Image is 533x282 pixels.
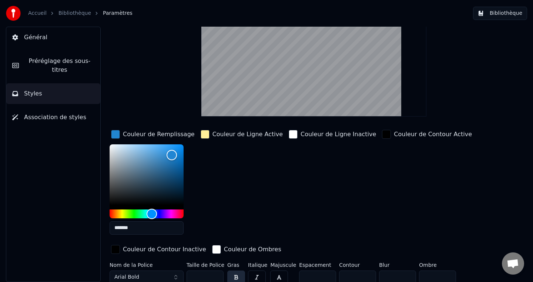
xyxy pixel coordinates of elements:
[6,6,21,21] img: youka
[110,244,208,255] button: Couleur de Contour Inactive
[339,262,376,268] label: Contour
[199,128,284,140] button: Couleur de Ligne Active
[301,130,376,139] div: Couleur de Ligne Inactive
[381,128,473,140] button: Couleur de Contour Active
[502,252,524,275] div: Open chat
[187,262,224,268] label: Taille de Police
[110,209,184,218] div: Hue
[58,10,91,17] a: Bibliothèque
[103,10,133,17] span: Paramètres
[211,244,283,255] button: Couleur de Ombres
[248,262,267,268] label: Italique
[123,245,206,254] div: Couleur de Contour Inactive
[227,262,245,268] label: Gras
[6,27,100,48] button: Général
[25,57,94,74] span: Préréglage des sous-titres
[6,83,100,104] button: Styles
[28,10,133,17] nav: breadcrumb
[110,262,184,268] label: Nom de la Police
[473,7,527,20] button: Bibliothèque
[212,130,283,139] div: Couleur de Ligne Active
[110,144,184,205] div: Color
[123,130,195,139] div: Couleur de Remplissage
[28,10,47,17] a: Accueil
[24,33,47,42] span: Général
[6,107,100,128] button: Association de styles
[110,128,196,140] button: Couleur de Remplissage
[287,128,378,140] button: Couleur de Ligne Inactive
[419,262,456,268] label: Ombre
[224,245,281,254] div: Couleur de Ombres
[114,273,139,281] span: Arial Bold
[379,262,416,268] label: Blur
[270,262,296,268] label: Majuscule
[24,113,86,122] span: Association de styles
[24,89,42,98] span: Styles
[6,51,100,80] button: Préréglage des sous-titres
[299,262,336,268] label: Espacement
[394,130,472,139] div: Couleur de Contour Active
